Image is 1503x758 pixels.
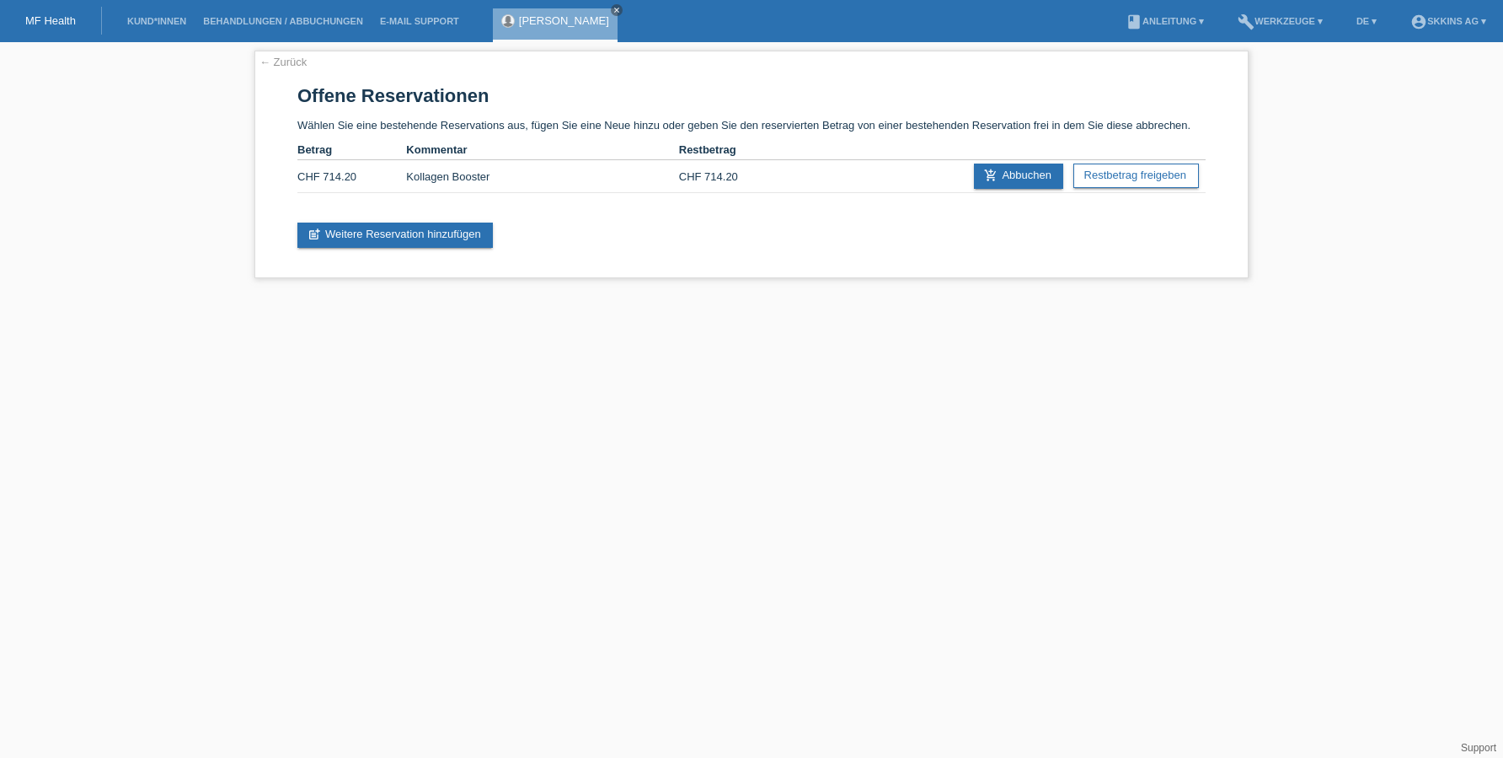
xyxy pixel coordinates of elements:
h1: Offene Reservationen [297,85,1206,106]
a: Behandlungen / Abbuchungen [195,16,372,26]
i: post_add [308,228,321,241]
a: Restbetrag freigeben [1073,164,1199,188]
a: buildWerkzeuge ▾ [1229,16,1331,26]
i: account_circle [1410,13,1427,30]
i: add_shopping_cart [984,169,998,182]
a: account_circleSKKINS AG ▾ [1402,16,1495,26]
th: Kommentar [406,140,678,160]
th: Betrag [297,140,406,160]
i: book [1126,13,1142,30]
a: ← Zurück [259,56,307,68]
a: MF Health [25,14,76,27]
a: Kund*innen [119,16,195,26]
a: [PERSON_NAME] [519,14,609,27]
a: bookAnleitung ▾ [1117,16,1212,26]
i: build [1238,13,1254,30]
td: CHF 714.20 [297,160,406,193]
td: CHF 714.20 [679,160,788,193]
a: Support [1461,742,1496,754]
th: Restbetrag [679,140,788,160]
a: post_addWeitere Reservation hinzufügen [297,223,493,248]
a: add_shopping_cartAbbuchen [974,164,1063,189]
td: Kollagen Booster [406,160,678,193]
a: DE ▾ [1348,16,1385,26]
div: Wählen Sie eine bestehende Reservations aus, fügen Sie eine Neue hinzu oder geben Sie den reservi... [254,51,1249,278]
i: close [612,6,621,14]
a: E-Mail Support [372,16,468,26]
a: close [611,4,623,16]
